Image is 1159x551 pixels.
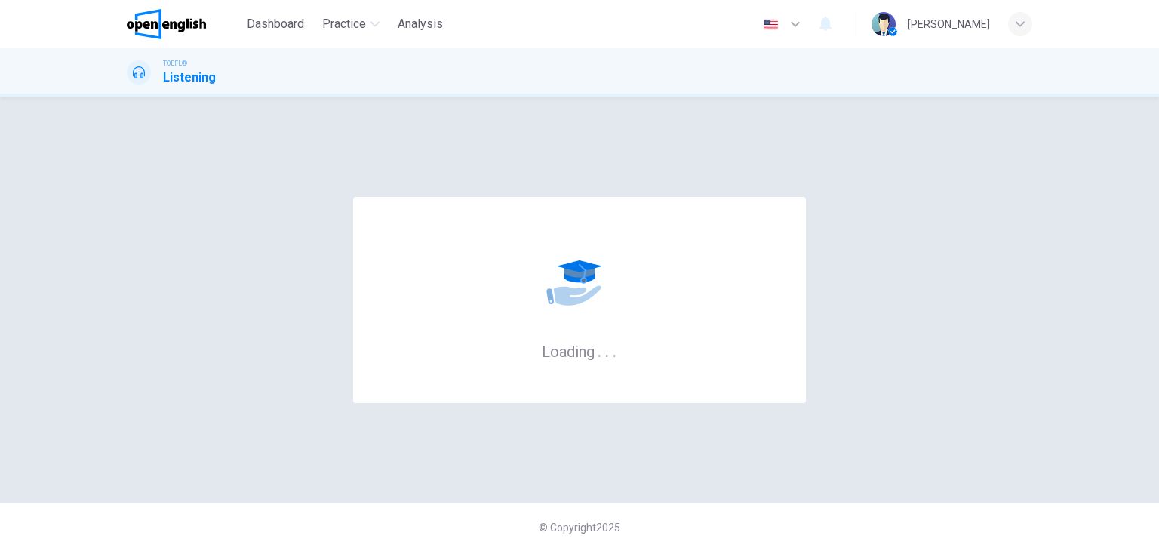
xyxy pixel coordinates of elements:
span: Analysis [398,15,443,33]
button: Analysis [392,11,449,38]
h6: . [612,337,617,362]
button: Dashboard [241,11,310,38]
img: OpenEnglish logo [127,9,206,39]
img: Profile picture [872,12,896,36]
h6: Loading [542,341,617,361]
span: © Copyright 2025 [539,522,620,534]
div: [PERSON_NAME] [908,15,990,33]
h6: . [597,337,602,362]
h1: Listening [163,69,216,87]
span: TOEFL® [163,58,187,69]
button: Practice [316,11,386,38]
img: en [761,19,780,30]
span: Practice [322,15,366,33]
h6: . [604,337,610,362]
a: OpenEnglish logo [127,9,241,39]
span: Dashboard [247,15,304,33]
